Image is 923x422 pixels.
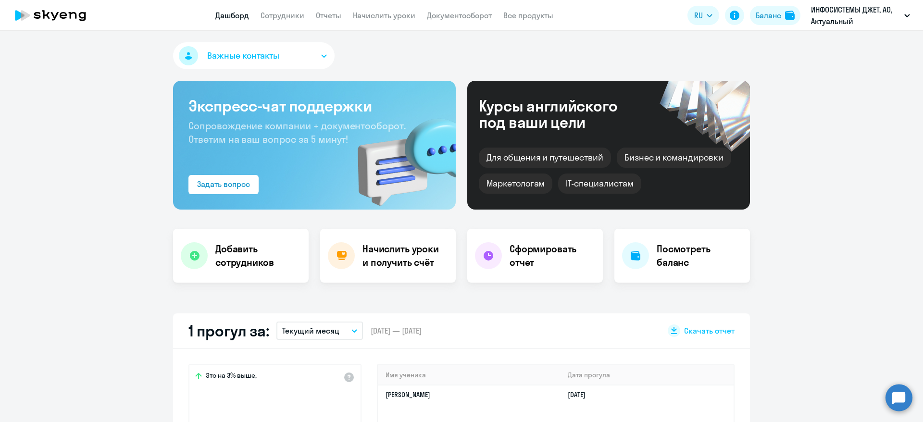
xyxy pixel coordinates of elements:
[378,365,560,385] th: Имя ученика
[568,390,593,399] a: [DATE]
[173,42,335,69] button: Важные контакты
[756,10,781,21] div: Баланс
[207,50,279,62] span: Важные контакты
[316,11,341,20] a: Отчеты
[806,4,915,27] button: ИНФОСИСТЕМЫ ДЖЕТ, АО, Актуальный Инфосистемы Джет
[215,11,249,20] a: Дашборд
[188,175,259,194] button: Задать вопрос
[215,242,301,269] h4: Добавить сотрудников
[694,10,703,21] span: RU
[558,174,641,194] div: IT-специалистам
[261,11,304,20] a: Сотрудники
[750,6,800,25] button: Балансbalance
[479,174,552,194] div: Маркетологам
[188,120,406,145] span: Сопровождение компании + документооборот. Ответим на ваш вопрос за 5 минут!
[560,365,734,385] th: Дата прогула
[386,390,430,399] a: [PERSON_NAME]
[687,6,719,25] button: RU
[282,325,339,336] p: Текущий месяц
[353,11,415,20] a: Начислить уроки
[188,96,440,115] h3: Экспресс-чат поддержки
[479,98,643,130] div: Курсы английского под ваши цели
[344,101,456,210] img: bg-img
[510,242,595,269] h4: Сформировать отчет
[503,11,553,20] a: Все продукты
[811,4,900,27] p: ИНФОСИСТЕМЫ ДЖЕТ, АО, Актуальный Инфосистемы Джет
[276,322,363,340] button: Текущий месяц
[785,11,795,20] img: balance
[362,242,446,269] h4: Начислить уроки и получить счёт
[427,11,492,20] a: Документооборот
[197,178,250,190] div: Задать вопрос
[657,242,742,269] h4: Посмотреть баланс
[371,325,422,336] span: [DATE] — [DATE]
[617,148,731,168] div: Бизнес и командировки
[479,148,611,168] div: Для общения и путешествий
[188,321,269,340] h2: 1 прогул за:
[206,371,257,383] span: Это на 3% выше,
[684,325,735,336] span: Скачать отчет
